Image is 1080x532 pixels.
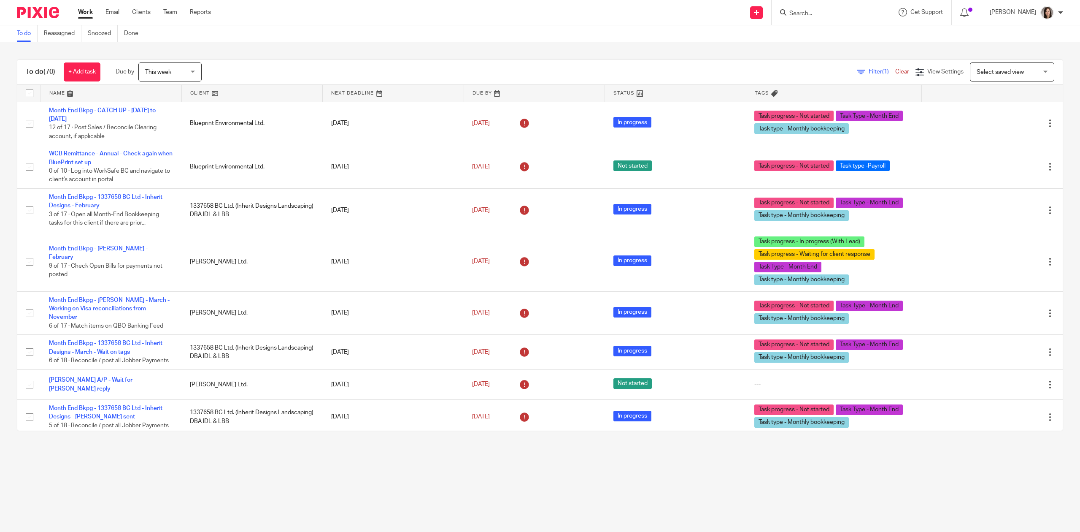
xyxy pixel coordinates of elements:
[181,145,322,189] td: Blueprint Environmental Ltd.
[49,340,162,355] a: Month End Bkpg - 1337658 BC Ltd - Inherit Designs - March - Wait on tags
[613,346,651,356] span: In progress
[754,380,913,389] div: ---
[882,69,889,75] span: (1)
[788,10,864,18] input: Search
[116,68,134,76] p: Due by
[49,194,162,209] a: Month End Bkpg - 1337658 BC Ltd - Inherit Designs - February
[754,404,834,415] span: Task progress - Not started
[323,189,464,232] td: [DATE]
[1040,6,1054,19] img: Danielle%20photo.jpg
[181,369,322,399] td: [PERSON_NAME] Ltd.
[49,151,173,165] a: WCB Remittance - Annual - Check again when BluePrint set up
[132,8,151,16] a: Clients
[49,358,169,364] span: 6 of 18 · Reconcile / post all Jobber Payments
[754,313,849,324] span: Task type - Monthly bookkeeping
[49,125,157,139] span: 12 of 17 · Post Sales / Reconcile Clearing account, if applicable
[49,297,170,320] a: Month End Bkpg - [PERSON_NAME] - March -Working on Visa reconciliations from November
[910,9,943,15] span: Get Support
[49,168,170,183] span: 0 of 10 · Log into WorkSafe BC and navigate to client's account in portal
[323,232,464,291] td: [DATE]
[836,111,903,121] span: Task Type - Month End
[754,249,875,260] span: Task progress - Waiting for client response
[49,108,156,122] a: Month End Bkpg - CATCH UP - [DATE] to [DATE]
[836,160,890,171] span: Task type -Payroll
[190,8,211,16] a: Reports
[64,62,100,81] a: + Add task
[105,8,119,16] a: Email
[26,68,55,76] h1: To do
[754,262,821,272] span: Task Type - Month End
[472,310,490,316] span: [DATE]
[895,69,909,75] a: Clear
[472,259,490,265] span: [DATE]
[836,301,903,311] span: Task Type - Month End
[49,423,169,429] span: 5 of 18 · Reconcile / post all Jobber Payments
[754,123,849,134] span: Task type - Monthly bookkeeping
[472,164,490,170] span: [DATE]
[49,405,162,420] a: Month End Bkpg - 1337658 BC Ltd - Inherit Designs - [PERSON_NAME] sent
[754,236,864,247] span: Task progress - In progress (With Lead)
[181,232,322,291] td: [PERSON_NAME] Ltd.
[181,399,322,434] td: 1337658 BC Ltd. (Inherit Designs Landscaping) DBA IDL & LBB
[78,8,93,16] a: Work
[17,7,59,18] img: Pixie
[754,160,834,171] span: Task progress - Not started
[754,417,849,428] span: Task type - Monthly bookkeeping
[124,25,145,42] a: Done
[323,369,464,399] td: [DATE]
[472,349,490,355] span: [DATE]
[472,382,490,388] span: [DATE]
[754,111,834,121] span: Task progress - Not started
[49,323,163,329] span: 6 of 17 · Match items on QBO Banking Feed
[869,69,895,75] span: Filter
[43,68,55,75] span: (70)
[836,198,903,208] span: Task Type - Month End
[323,145,464,189] td: [DATE]
[323,335,464,369] td: [DATE]
[755,91,769,95] span: Tags
[181,189,322,232] td: 1337658 BC Ltd. (Inherit Designs Landscaping) DBA IDL & LBB
[613,160,652,171] span: Not started
[181,335,322,369] td: 1337658 BC Ltd. (Inherit Designs Landscaping) DBA IDL & LBB
[613,255,651,266] span: In progress
[836,404,903,415] span: Task Type - Month End
[754,210,849,221] span: Task type - Monthly bookkeeping
[613,307,651,318] span: In progress
[163,8,177,16] a: Team
[754,198,834,208] span: Task progress - Not started
[17,25,38,42] a: To do
[836,339,903,350] span: Task Type - Month End
[49,377,132,391] a: [PERSON_NAME] A/P - Wait for [PERSON_NAME] reply
[754,274,849,285] span: Task type - Monthly bookkeeping
[472,120,490,126] span: [DATE]
[49,212,159,226] span: 3 of 17 · Open all Month-End Bookkeeping tasks for this client if there are prior...
[323,102,464,145] td: [DATE]
[44,25,81,42] a: Reassigned
[181,291,322,335] td: [PERSON_NAME] Ltd.
[323,399,464,434] td: [DATE]
[754,352,849,363] span: Task type - Monthly bookkeeping
[49,263,162,278] span: 9 of 17 · Check Open Bills for payments not posted
[754,301,834,311] span: Task progress - Not started
[754,339,834,350] span: Task progress - Not started
[990,8,1036,16] p: [PERSON_NAME]
[613,204,651,214] span: In progress
[323,291,464,335] td: [DATE]
[472,414,490,420] span: [DATE]
[613,378,652,389] span: Not started
[181,102,322,145] td: Blueprint Environmental Ltd.
[927,69,964,75] span: View Settings
[472,207,490,213] span: [DATE]
[49,246,148,260] a: Month End Bkpg - [PERSON_NAME] - February
[613,411,651,421] span: In progress
[613,117,651,128] span: In progress
[145,69,171,75] span: This week
[88,25,118,42] a: Snoozed
[977,69,1024,75] span: Select saved view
